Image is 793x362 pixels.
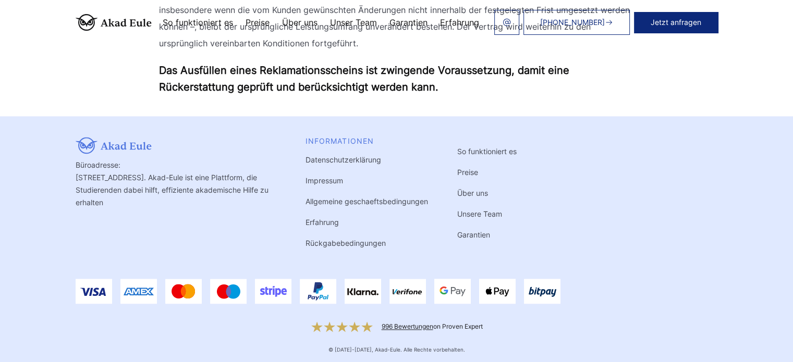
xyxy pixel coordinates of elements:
[76,345,718,354] div: © [DATE]-[DATE], Akad-Eule. Alle Rechte vorbehalten.
[457,147,517,156] a: So funktioniert es
[246,18,270,27] a: Preise
[634,12,718,33] button: Jetzt anfragen
[306,218,339,227] a: Erfahrung
[457,189,488,197] a: Über uns
[306,176,343,185] a: Impressum
[503,18,511,27] img: email
[306,239,386,247] a: Rückgabebedingungen
[306,137,428,145] div: INFORMATIONEN
[76,14,152,31] img: logo
[523,10,630,35] a: [PHONE_NUMBER]
[76,137,276,249] div: Büroadresse: [STREET_ADDRESS]. Akad-Eule ist eine Plattform, die Studierenden dabei hilft, effizi...
[457,209,502,218] a: Unsere Team
[389,18,428,27] a: Garantien
[330,18,377,27] a: Unser Team
[540,18,605,27] span: [PHONE_NUMBER]
[457,168,478,177] a: Preise
[306,197,428,206] a: Allgemeine geschaeftsbedingungen
[282,18,318,27] a: Über uns
[163,18,233,27] a: So funktioniert es
[382,322,483,331] div: on Proven Expert
[457,230,490,239] a: Garantien
[440,18,479,27] a: Erfahrung
[382,322,433,330] a: 996 Bewertungen
[159,64,569,93] b: Das Ausfüllen eines Reklamationsscheins ist zwingende Voraussetzung, damit eine Rückerstattung ge...
[306,155,381,164] a: Datenschutzerklärung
